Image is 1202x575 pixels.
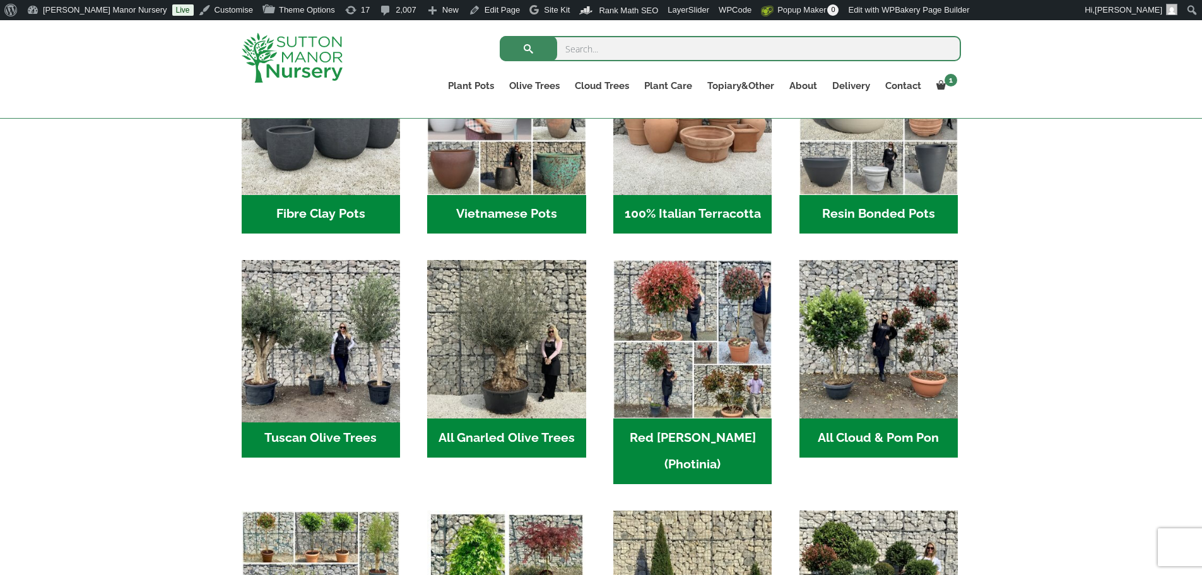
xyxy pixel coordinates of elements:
[427,260,586,418] img: Home - 5833C5B7 31D0 4C3A 8E42 DB494A1738DB
[782,77,825,95] a: About
[500,36,961,61] input: Search...
[613,260,772,484] a: Visit product category Red Robin (Photinia)
[637,77,700,95] a: Plant Care
[613,260,772,418] img: Home - F5A23A45 75B5 4929 8FB2 454246946332
[878,77,929,95] a: Contact
[613,418,772,484] h2: Red [PERSON_NAME] (Photinia)
[613,36,772,234] a: Visit product category 100% Italian Terracotta
[242,33,343,83] img: logo
[544,5,570,15] span: Site Kit
[700,77,782,95] a: Topiary&Other
[799,36,958,234] a: Visit product category Resin Bonded Pots
[799,195,958,234] h2: Resin Bonded Pots
[827,4,839,16] span: 0
[502,77,567,95] a: Olive Trees
[929,77,961,95] a: 1
[172,4,194,16] a: Live
[427,36,586,234] a: Visit product category Vietnamese Pots
[825,77,878,95] a: Delivery
[242,36,400,234] a: Visit product category Fibre Clay Pots
[799,418,958,458] h2: All Cloud & Pom Pon
[242,260,400,458] a: Visit product category Tuscan Olive Trees
[799,260,958,418] img: Home - A124EB98 0980 45A7 B835 C04B779F7765
[567,77,637,95] a: Cloud Trees
[945,74,957,86] span: 1
[242,418,400,458] h2: Tuscan Olive Trees
[427,260,586,458] a: Visit product category All Gnarled Olive Trees
[1095,5,1162,15] span: [PERSON_NAME]
[427,418,586,458] h2: All Gnarled Olive Trees
[599,6,658,15] span: Rank Math SEO
[799,260,958,458] a: Visit product category All Cloud & Pom Pon
[427,195,586,234] h2: Vietnamese Pots
[613,195,772,234] h2: 100% Italian Terracotta
[237,256,404,423] img: Home - 7716AD77 15EA 4607 B135 B37375859F10
[242,195,400,234] h2: Fibre Clay Pots
[440,77,502,95] a: Plant Pots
